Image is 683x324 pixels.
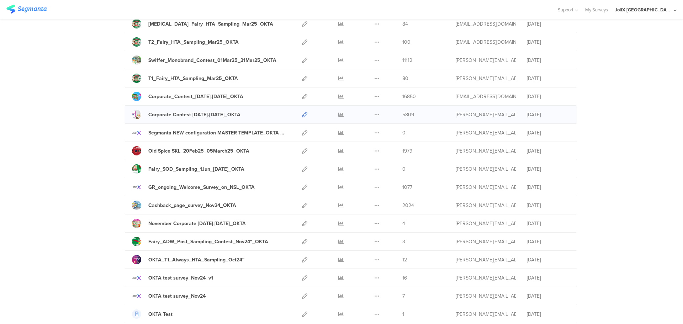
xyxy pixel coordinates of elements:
[402,20,408,28] span: 84
[527,147,570,155] div: [DATE]
[148,75,238,82] div: T1_Fairy_HTA_Sampling_Mar25_OKTA
[148,165,244,173] div: Fairy_SOD_Sampling_1Jun_31Jul24_OKTA
[132,237,268,246] a: Fairy_ADW_Post_Sampling_Contest_Nov24"_OKTA
[527,220,570,227] div: [DATE]
[132,74,238,83] a: T1_Fairy_HTA_Sampling_Mar25_OKTA
[527,129,570,137] div: [DATE]
[402,147,412,155] span: 1979
[558,6,573,13] span: Support
[132,146,249,155] a: Old Spice SKL_20Feb25_05March25_OKTA
[148,111,240,118] div: Corporate Contest 16Jan25-28Feb25_OKTA
[527,38,570,46] div: [DATE]
[132,291,206,301] a: OKTA test survey_Nov24
[148,147,249,155] div: Old Spice SKL_20Feb25_05March25_OKTA
[148,256,244,264] div: OKTA_T1_Always_HTA_Sampling_Oct24''
[148,292,206,300] div: OKTA test survey_Nov24
[402,75,408,82] span: 80
[402,310,404,318] span: 1
[132,19,273,28] a: [MEDICAL_DATA]_Fairy_HTA_Sampling_Mar25_OKTA
[456,75,516,82] div: arvanitis.a@pg.com
[402,111,414,118] span: 5809
[132,164,244,174] a: Fairy_SOD_Sampling_1Jun_[DATE]_OKTA
[132,55,276,65] a: Swiffer_Monobrand_Contest_01Mar25_31Mar25_OKTA
[132,128,286,137] a: Segmanta NEW configuration MASTER TEMPLATE_OKTA config
[132,201,236,210] a: Cashback_page_survey_Nov24_OKTA
[527,274,570,282] div: [DATE]
[456,93,516,100] div: baroutis.db@pg.com
[402,165,406,173] span: 0
[402,274,407,282] span: 16
[456,147,516,155] div: arvanitis.a@pg.com
[456,111,516,118] div: arvanitis.a@pg.com
[456,20,516,28] div: stavrositu.m@pg.com
[148,20,273,28] div: T3_Fairy_HTA_Sampling_Mar25_OKTA
[402,38,411,46] span: 100
[456,184,516,191] div: arvanitis.a@pg.com
[527,238,570,245] div: [DATE]
[132,273,213,282] a: OKTA test survey_Nov24_v1
[456,129,516,137] div: arvanitis.a@pg.com
[132,309,173,319] a: OKTA Test
[527,20,570,28] div: [DATE]
[402,238,405,245] span: 3
[132,92,243,101] a: Corporate_Contest_[DATE]-[DATE]_OKTA
[402,93,416,100] span: 16850
[456,202,516,209] div: arvanitis.a@pg.com
[148,93,243,100] div: Corporate_Contest_01March25-30Apr25_OKTA
[456,165,516,173] div: arvanitis.a@pg.com
[132,255,244,264] a: OKTA_T1_Always_HTA_Sampling_Oct24''
[527,184,570,191] div: [DATE]
[132,37,239,47] a: T2_Fairy_HTA_Sampling_Mar25_OKTA
[456,310,516,318] div: markiewicz.a.2@pg.com
[148,184,255,191] div: GR_ongoing_Welcome_Survey_on_NSL_OKTA
[527,93,570,100] div: [DATE]
[527,256,570,264] div: [DATE]
[527,57,570,64] div: [DATE]
[132,182,255,192] a: GR_ongoing_Welcome_Survey_on_NSL_OKTA
[148,57,276,64] div: Swiffer_Monobrand_Contest_01Mar25_31Mar25_OKTA
[402,184,412,191] span: 1077
[402,202,414,209] span: 2024
[402,256,407,264] span: 12
[527,310,570,318] div: [DATE]
[402,57,412,64] span: 11112
[456,38,516,46] div: stavrositu.m@pg.com
[615,6,672,13] div: JoltX [GEOGRAPHIC_DATA]
[402,220,405,227] span: 4
[456,274,516,282] div: arvanitis.a@pg.com
[402,129,406,137] span: 0
[402,292,405,300] span: 7
[132,219,246,228] a: November Corporate [DATE]-[DATE]_OKTA
[527,202,570,209] div: [DATE]
[456,238,516,245] div: arvanitis.a@pg.com
[456,57,516,64] div: arvanitis.a@pg.com
[148,202,236,209] div: Cashback_page_survey_Nov24_OKTA
[527,111,570,118] div: [DATE]
[527,75,570,82] div: [DATE]
[148,310,173,318] div: OKTA Test
[456,256,516,264] div: arvanitis.a@pg.com
[456,220,516,227] div: arvanitis.a@pg.com
[527,292,570,300] div: [DATE]
[6,5,47,14] img: segmanta logo
[148,220,246,227] div: November Corporate 25Nov24-15Jan25_OKTA
[148,238,268,245] div: Fairy_ADW_Post_Sampling_Contest_Nov24"_OKTA
[132,110,240,119] a: Corporate Contest [DATE]-[DATE]_OKTA
[148,129,286,137] div: Segmanta NEW configuration MASTER TEMPLATE_OKTA config
[148,274,213,282] div: OKTA test survey_Nov24_v1
[456,292,516,300] div: arvanitis.a@pg.com
[527,165,570,173] div: [DATE]
[148,38,239,46] div: T2_Fairy_HTA_Sampling_Mar25_OKTA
